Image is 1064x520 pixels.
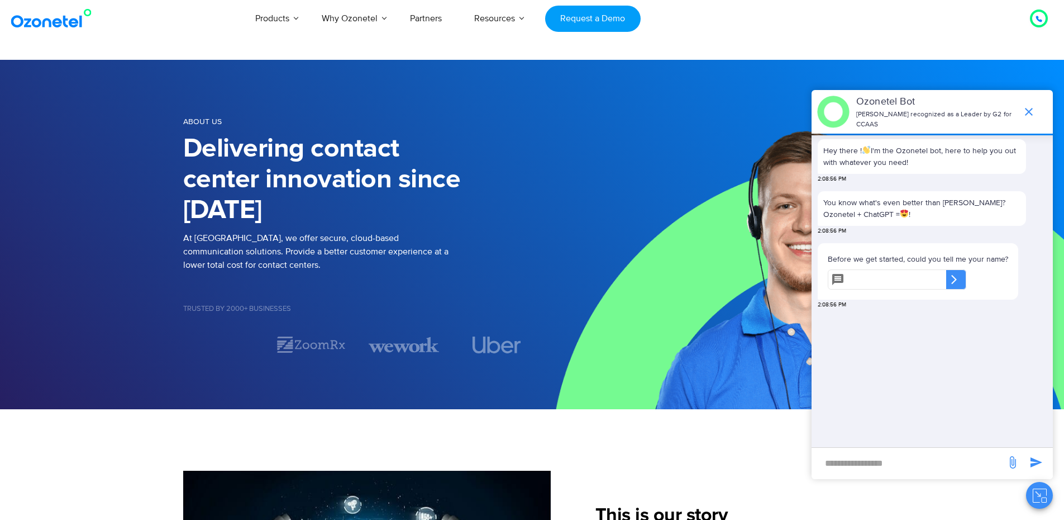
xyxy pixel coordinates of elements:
span: About us [183,117,222,126]
p: [PERSON_NAME] recognized as a Leader by G2 for CCAAS [856,110,1017,130]
p: Ozonetel Bot [856,94,1017,110]
img: 👋 [862,146,870,154]
span: send message [1001,451,1024,474]
p: Hey there ! I'm the Ozonetel bot, here to help you out with whatever you need! [823,145,1020,168]
img: 😍 [900,210,908,218]
span: 2:08:56 PM [818,301,846,309]
button: Close chat [1026,482,1053,509]
img: uber [473,337,521,353]
span: 2:08:56 PM [818,227,846,235]
img: wework [369,335,439,354]
div: 4 / 7 [461,337,532,353]
span: send message [1025,451,1047,474]
h5: Trusted by 2000+ Businesses [183,305,532,313]
div: 3 / 7 [369,335,439,354]
img: zoomrx [276,335,346,354]
a: Request a Demo [545,6,641,32]
p: You know what's even better than [PERSON_NAME]? Ozonetel + ChatGPT = ! [823,197,1020,220]
p: At [GEOGRAPHIC_DATA], we offer secure, cloud-based communication solutions. Provide a better cust... [183,231,532,272]
span: 2:08:56 PM [818,175,846,183]
div: new-msg-input [817,453,1000,474]
img: header [817,96,850,128]
div: 1 / 7 [183,338,254,352]
div: 2 / 7 [276,335,346,354]
p: Before we get started, could you tell me your name? [828,253,1008,265]
div: Image Carousel [183,335,532,354]
span: end chat or minimize [1018,101,1040,123]
h1: Delivering contact center innovation since [DATE] [183,134,532,226]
